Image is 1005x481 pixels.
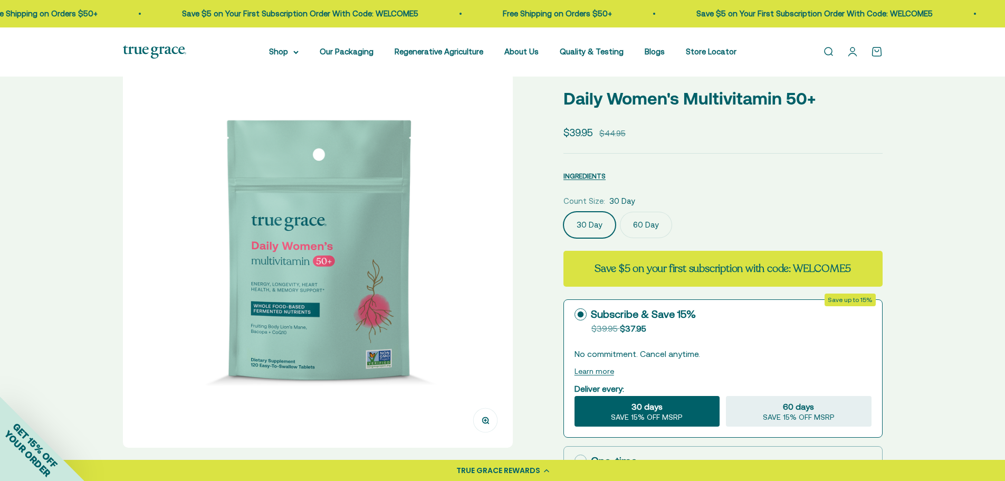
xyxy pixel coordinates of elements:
span: 30 Day [609,195,635,208]
p: Save $5 on Your First Subscription Order With Code: WELCOME5 [694,7,931,20]
a: Store Locator [686,47,736,56]
span: YOUR ORDER [2,428,53,479]
a: Quality & Testing [560,47,624,56]
span: GET 15% OFF [11,421,60,470]
summary: Shop [269,45,299,58]
span: INGREDIENTS [563,172,606,180]
button: INGREDIENTS [563,169,606,182]
a: Our Packaging [320,47,374,56]
a: Free Shipping on Orders $50+ [501,9,610,18]
a: About Us [504,47,539,56]
legend: Count Size: [563,195,605,208]
strong: Save $5 on your first subscription with code: WELCOME5 [595,261,851,276]
p: Daily Women's Multivitamin 50+ [563,85,883,112]
a: Blogs [645,47,665,56]
img: Daily Women's 50+ Multivitamin [123,58,513,448]
p: Save $5 on Your First Subscription Order With Code: WELCOME5 [180,7,416,20]
a: Regenerative Agriculture [395,47,483,56]
div: TRUE GRACE REWARDS [456,465,540,476]
compare-at-price: $44.95 [599,127,626,140]
sale-price: $39.95 [563,125,593,140]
